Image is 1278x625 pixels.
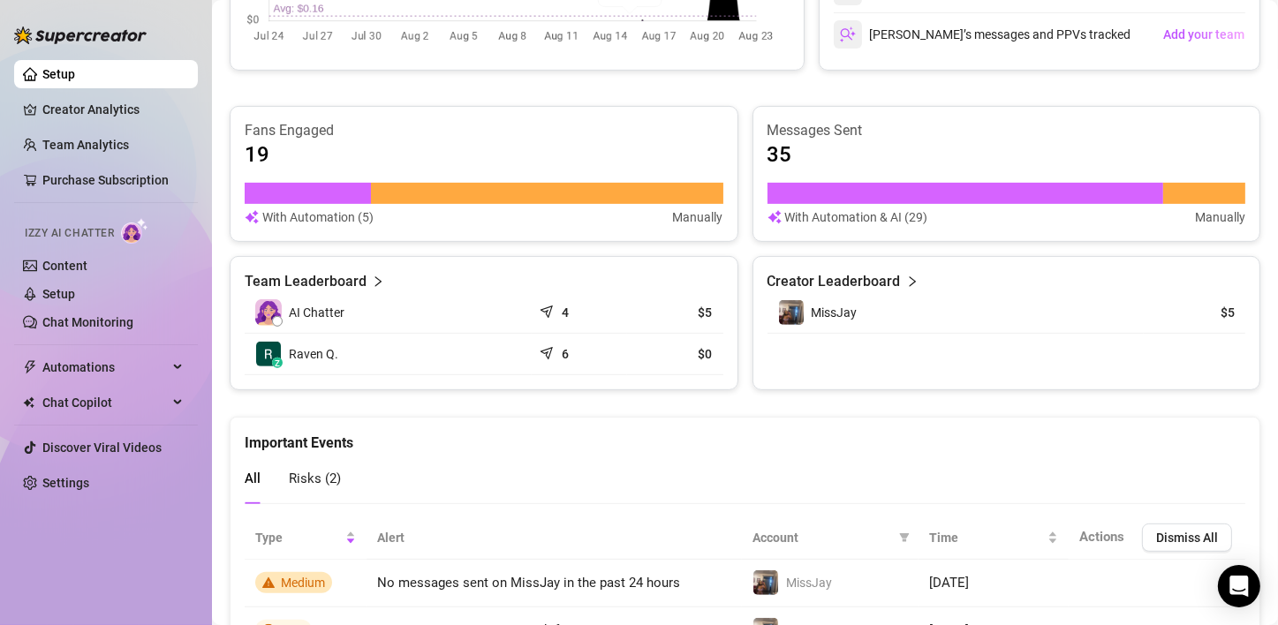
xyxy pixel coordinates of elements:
span: right [372,271,384,292]
span: Add your team [1163,27,1244,41]
article: Fans Engaged [245,121,723,140]
span: Actions [1079,529,1124,545]
th: Type [245,516,367,560]
span: Account [752,528,892,547]
span: Chat Copilot [42,388,168,417]
span: Dismiss All [1156,531,1218,545]
img: logo-BBDzfeDw.svg [14,26,147,44]
img: Raven Queen [256,342,281,366]
th: Alert [367,516,742,560]
span: Izzy AI Chatter [25,225,114,242]
span: MissJay [812,305,858,320]
th: Time [919,516,1069,560]
div: Important Events [245,418,1245,454]
article: With Automation (5) [262,207,374,227]
span: No messages sent on MissJay in the past 24 hours [377,575,680,591]
button: Dismiss All [1142,523,1232,552]
img: svg%3e [768,207,782,227]
article: $5 [1154,304,1235,321]
span: right [906,271,919,292]
a: Purchase Subscription [42,173,169,187]
span: filter [896,524,913,551]
article: 4 [562,304,569,321]
span: warning [262,576,275,589]
span: AI Chatter [289,303,344,322]
img: MissJay [753,570,778,595]
article: 6 [562,345,569,363]
article: Manually [1195,207,1245,227]
span: Medium [281,576,325,590]
button: Add your team [1162,20,1245,49]
span: MissJay [786,576,832,590]
a: Discover Viral Videos [42,441,162,455]
span: send [540,343,557,360]
a: Setup [42,287,75,301]
article: Messages Sent [768,121,1246,140]
a: Creator Analytics [42,95,184,124]
span: filter [899,532,910,543]
span: Raven Q. [289,344,338,364]
article: 35 [768,140,792,169]
a: Chat Monitoring [42,315,133,329]
article: $5 [638,304,712,321]
article: Creator Leaderboard [768,271,901,292]
article: Manually [673,207,723,227]
a: Settings [42,476,89,490]
article: $0 [638,345,712,363]
div: z [272,358,283,368]
article: Team Leaderboard [245,271,367,292]
span: Risks ( 2 ) [289,471,341,486]
img: Chat Copilot [23,396,34,409]
a: Team Analytics [42,138,129,152]
article: 19 [245,140,269,169]
span: Time [929,528,1044,547]
a: Content [42,259,87,273]
img: svg%3e [840,26,856,42]
img: AI Chatter [121,218,148,244]
span: thunderbolt [23,360,37,374]
img: izzy-ai-chatter-avatar-DDCN_rTZ.svg [255,299,282,326]
div: Open Intercom Messenger [1218,565,1260,607]
span: All [245,471,261,486]
span: send [540,301,557,319]
img: MissJay [779,300,804,325]
article: With Automation & AI (29) [785,207,928,227]
a: Setup [42,67,75,81]
div: [PERSON_NAME]’s messages and PPVs tracked [834,20,1131,49]
span: Type [255,528,342,547]
span: [DATE] [929,575,969,591]
img: svg%3e [245,207,259,227]
span: Automations [42,353,168,381]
